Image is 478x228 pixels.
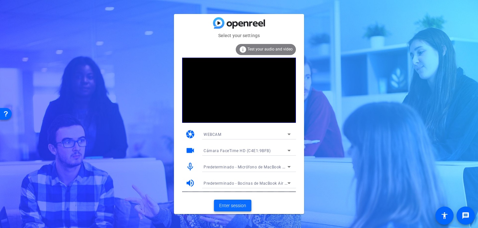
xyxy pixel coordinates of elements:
mat-card-subtitle: Select your settings [174,32,304,39]
span: Cámara FaceTime HD (C4E1:9BFB) [204,149,271,153]
mat-icon: volume_up [185,178,195,188]
mat-icon: message [462,212,470,220]
span: WEBCAM [204,132,221,137]
mat-icon: info [239,46,247,53]
mat-icon: mic_none [185,162,195,172]
mat-icon: videocam [185,146,195,155]
span: Enter session [219,202,246,209]
button: Enter session [214,200,251,211]
span: Predeterminado - Micrófono de MacBook Air (Built-in) [204,164,305,169]
span: Predeterminado - Bocinas de MacBook Air (Built-in) [204,180,301,186]
img: blue-gradient.svg [213,17,265,29]
span: Test your audio and video [247,47,293,51]
mat-icon: accessibility [441,212,448,220]
mat-icon: camera [185,129,195,139]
